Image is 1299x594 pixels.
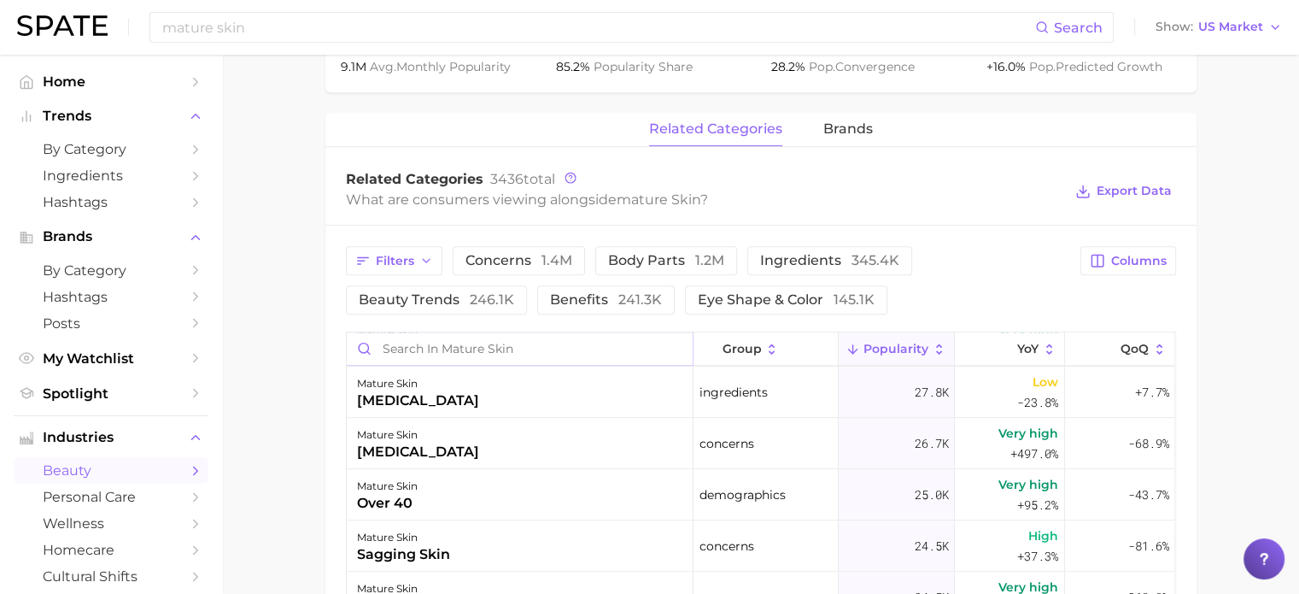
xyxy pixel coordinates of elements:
span: Search [1054,20,1103,36]
span: Home [43,74,179,90]
input: Search in mature skin [347,332,693,365]
button: ShowUS Market [1151,16,1286,38]
span: beauty [43,462,179,479]
span: Show [1156,22,1193,32]
div: What are consumers viewing alongside ? [346,188,1063,211]
span: body parts [608,254,724,268]
span: Posts [43,315,179,332]
abbr: popularity index [1029,59,1056,74]
span: +16.0% [986,59,1029,74]
span: Export Data [1097,184,1172,198]
span: +95.2% [1017,495,1058,515]
a: cultural shifts [14,563,208,590]
span: by Category [43,262,179,279]
img: SPATE [17,15,108,36]
button: Trends [14,103,208,129]
button: mature skinsagging skinconcerns24.5kHigh+37.3%-81.6% [347,520,1175,572]
span: ingredients [699,382,768,403]
span: Spotlight [43,385,179,402]
div: [MEDICAL_DATA] [357,442,479,462]
span: Columns [1111,254,1167,268]
span: popularity share [594,59,693,74]
span: group [722,342,761,356]
span: wellness [43,515,179,532]
span: mature skin [617,191,700,208]
span: total [490,171,555,187]
span: 246.1k [470,291,514,308]
a: Posts [14,310,208,337]
span: 3436 [490,171,524,187]
a: by Category [14,257,208,284]
a: Hashtags [14,284,208,310]
button: mature skin[MEDICAL_DATA]concerns26.7kVery high+497.0%-68.9% [347,418,1175,469]
a: Spotlight [14,380,208,407]
span: QoQ [1121,342,1149,356]
span: High [1028,526,1058,546]
span: Trends [43,109,179,124]
a: beauty [14,457,208,484]
span: 241.3k [618,291,662,308]
button: mature skinover 40demographics25.0kVery high+95.2%-43.7% [347,469,1175,520]
button: mature skin[MEDICAL_DATA]ingredients27.8kLow-23.8%+7.7% [347,367,1175,418]
span: benefits [550,293,662,307]
button: Brands [14,224,208,250]
span: +37.3% [1017,546,1058,567]
span: 9.1m [341,59,370,74]
a: personal care [14,484,208,510]
span: beauty trends [359,293,514,307]
span: ingredients [760,254,899,268]
button: Popularity [839,332,955,366]
a: Home [14,68,208,95]
span: -43.7% [1127,485,1168,505]
span: 26.7k [914,433,948,454]
span: predicted growth [1029,59,1162,74]
div: sagging skin [357,544,450,565]
span: related categories [649,121,782,137]
span: -68.9% [1127,433,1168,454]
div: mature skin [357,425,479,445]
button: Filters [346,246,442,275]
span: 145.1k [834,291,875,308]
a: Ingredients [14,162,208,189]
button: Export Data [1071,179,1175,203]
span: 25.0k [914,485,948,505]
span: 1.4m [541,252,572,268]
button: group [693,332,839,366]
span: -81.6% [1127,536,1168,556]
span: Industries [43,430,179,445]
span: 85.2% [556,59,594,74]
span: brands [823,121,873,137]
span: by Category [43,141,179,157]
a: homecare [14,537,208,563]
div: over 40 [357,493,418,514]
span: Brands [43,229,179,244]
span: My Watchlist [43,350,179,367]
span: 345.4k [851,252,899,268]
span: 28.2% [771,59,809,74]
span: 27.8k [914,382,948,403]
span: Hashtags [43,194,179,210]
span: Low [1033,372,1058,392]
span: US Market [1198,22,1263,32]
abbr: popularity index [809,59,835,74]
span: Filters [376,254,414,268]
span: Popularity [863,342,928,356]
button: YoY [955,332,1065,366]
abbr: average [370,59,396,74]
a: My Watchlist [14,345,208,372]
span: concerns [465,254,572,268]
span: eye shape & color [698,293,875,307]
span: Related Categories [346,171,483,187]
span: +7.7% [1134,382,1168,403]
div: [MEDICAL_DATA] [357,391,479,411]
div: mature skin [357,373,479,394]
span: monthly popularity [370,59,511,74]
div: mature skin [357,476,418,497]
span: -23.8% [1017,392,1058,413]
span: Ingredients [43,168,179,184]
span: convergence [809,59,915,74]
button: Columns [1080,246,1175,275]
span: homecare [43,542,179,558]
span: concerns [699,433,754,454]
span: +497.0% [1010,444,1058,464]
